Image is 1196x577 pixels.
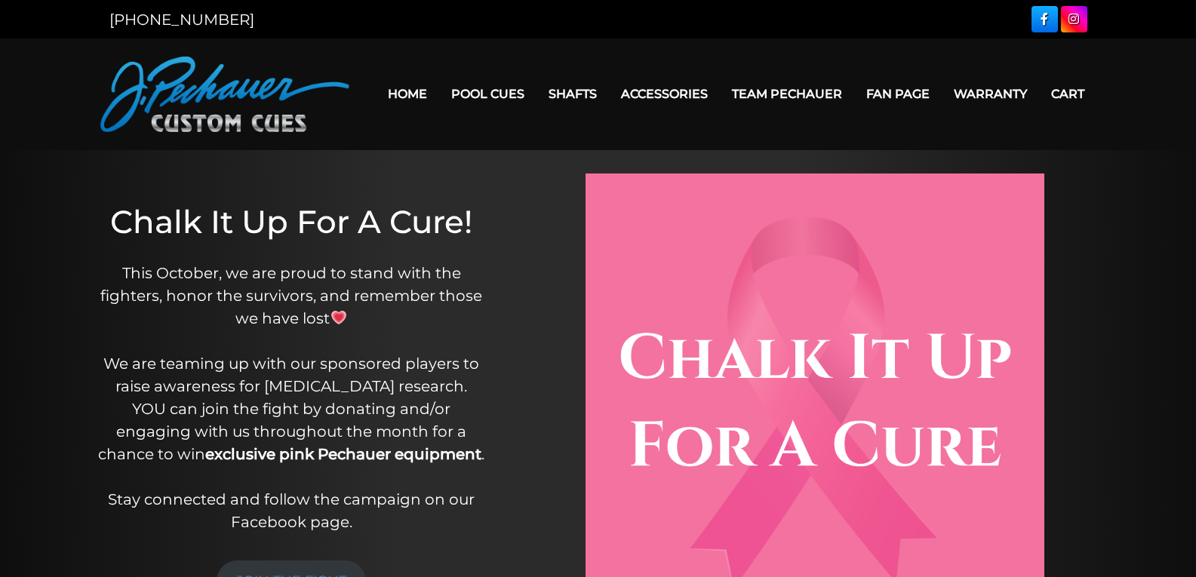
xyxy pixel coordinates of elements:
[331,310,346,325] img: 💗
[97,203,486,241] h1: Chalk It Up For A Cure!
[205,445,481,463] strong: exclusive pink Pechauer equipment
[942,75,1039,113] a: Warranty
[854,75,942,113] a: Fan Page
[537,75,609,113] a: Shafts
[1039,75,1096,113] a: Cart
[97,262,486,533] p: This October, we are proud to stand with the fighters, honor the survivors, and remember those we...
[720,75,854,113] a: Team Pechauer
[109,11,254,29] a: [PHONE_NUMBER]
[609,75,720,113] a: Accessories
[100,57,349,132] img: Pechauer Custom Cues
[439,75,537,113] a: Pool Cues
[376,75,439,113] a: Home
